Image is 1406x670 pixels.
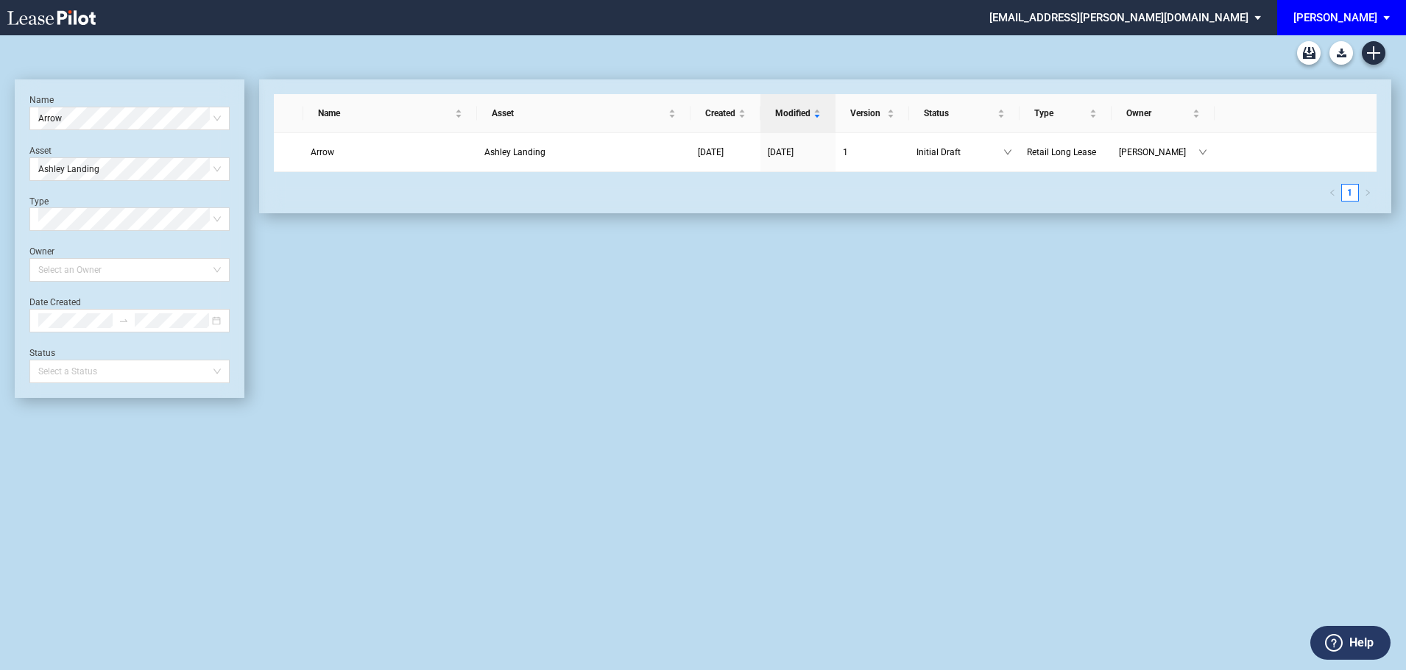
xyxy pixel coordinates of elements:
[1310,626,1391,660] button: Help
[1329,189,1336,196] span: left
[698,147,724,157] span: [DATE]
[1293,11,1377,24] div: [PERSON_NAME]
[1119,145,1198,160] span: [PERSON_NAME]
[909,94,1020,133] th: Status
[119,316,129,326] span: swap-right
[484,147,545,157] span: Ashley Landing
[1027,145,1104,160] a: Retail Long Lease
[38,107,221,129] span: Arrow
[1341,184,1359,202] li: 1
[1325,41,1357,65] md-menu: Download Blank Form List
[1126,106,1190,121] span: Owner
[29,297,81,307] label: Date Created
[29,246,54,257] label: Owner
[843,145,902,160] a: 1
[1359,184,1377,202] button: right
[775,106,810,121] span: Modified
[311,145,470,160] a: Arrow
[311,147,334,157] span: Arrow
[1329,41,1353,65] button: Download Blank Form
[924,106,995,121] span: Status
[318,106,452,121] span: Name
[850,106,884,121] span: Version
[1324,184,1341,202] button: left
[768,145,828,160] a: [DATE]
[1362,41,1385,65] a: Create new document
[303,94,477,133] th: Name
[836,94,909,133] th: Version
[768,147,794,157] span: [DATE]
[492,106,665,121] span: Asset
[1297,41,1321,65] a: Archive
[1359,184,1377,202] li: Next Page
[29,196,49,207] label: Type
[38,158,221,180] span: Ashley Landing
[1324,184,1341,202] li: Previous Page
[29,348,55,358] label: Status
[484,145,683,160] a: Ashley Landing
[477,94,690,133] th: Asset
[916,145,1003,160] span: Initial Draft
[1034,106,1087,121] span: Type
[29,95,54,105] label: Name
[843,147,848,157] span: 1
[698,145,753,160] a: [DATE]
[29,146,52,156] label: Asset
[1112,94,1215,133] th: Owner
[760,94,836,133] th: Modified
[1364,189,1371,196] span: right
[1349,633,1374,652] label: Help
[705,106,735,121] span: Created
[690,94,760,133] th: Created
[1342,185,1358,201] a: 1
[119,316,129,326] span: to
[1198,148,1207,157] span: down
[1027,147,1096,157] span: Retail Long Lease
[1003,148,1012,157] span: down
[1020,94,1112,133] th: Type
